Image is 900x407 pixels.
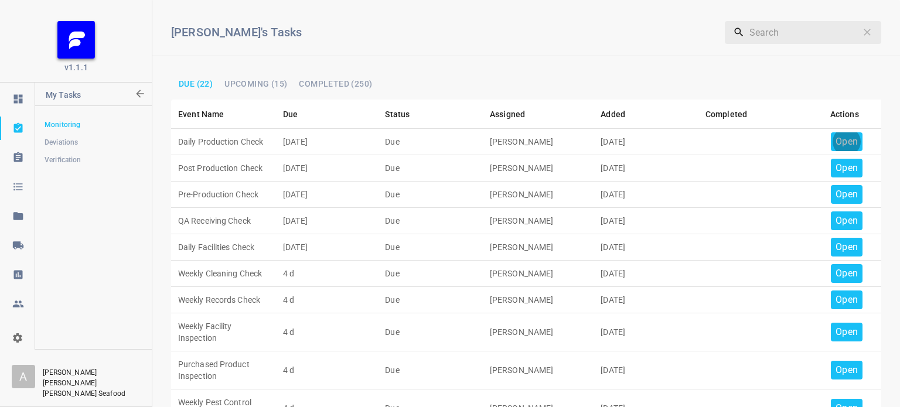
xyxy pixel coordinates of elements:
[836,240,858,254] p: Open
[57,21,95,59] img: FB_Logo_Reversed_RGB_Icon.895fbf61.png
[171,287,276,313] td: Weekly Records Check
[831,211,862,230] button: Open
[276,351,378,389] td: 4 d
[171,234,276,261] td: Daily Facilities Check
[171,261,276,287] td: Weekly Cleaning Check
[594,313,698,351] td: [DATE]
[594,351,698,389] td: [DATE]
[45,154,142,166] span: Verification
[483,261,594,287] td: [PERSON_NAME]
[276,208,378,234] td: [DATE]
[276,261,378,287] td: 4 d
[46,83,133,111] p: My Tasks
[705,107,747,121] div: Completed
[594,129,698,155] td: [DATE]
[276,287,378,313] td: 4 d
[283,107,313,121] span: Due
[831,159,862,177] button: Open
[35,148,151,172] a: Verification
[43,388,137,399] p: [PERSON_NAME] Seafood
[171,155,276,182] td: Post Production Check
[831,264,862,283] button: Open
[378,208,483,234] td: Due
[483,351,594,389] td: [PERSON_NAME]
[836,135,858,149] p: Open
[378,182,483,208] td: Due
[378,234,483,261] td: Due
[831,323,862,341] button: Open
[294,76,377,91] button: Completed (250)
[836,363,858,377] p: Open
[483,234,594,261] td: [PERSON_NAME]
[171,351,276,389] td: Purchased Product Inspection
[171,313,276,351] td: Weekly Facility Inspection
[276,155,378,182] td: [DATE]
[483,129,594,155] td: [PERSON_NAME]
[483,313,594,351] td: [PERSON_NAME]
[490,107,540,121] span: Assigned
[831,185,862,204] button: Open
[594,234,698,261] td: [DATE]
[836,161,858,175] p: Open
[831,132,862,151] button: Open
[836,187,858,201] p: Open
[483,208,594,234] td: [PERSON_NAME]
[483,287,594,313] td: [PERSON_NAME]
[594,155,698,182] td: [DATE]
[45,119,142,131] span: Monitoring
[35,113,151,136] a: Monitoring
[378,287,483,313] td: Due
[385,107,425,121] span: Status
[836,214,858,228] p: Open
[594,182,698,208] td: [DATE]
[749,20,857,44] input: Search
[283,107,298,121] div: Due
[224,80,287,88] span: Upcoming (15)
[276,234,378,261] td: [DATE]
[12,365,35,388] div: A
[705,107,762,121] span: Completed
[378,261,483,287] td: Due
[220,76,292,91] button: Upcoming (15)
[378,313,483,351] td: Due
[831,361,862,379] button: Open
[276,182,378,208] td: [DATE]
[483,182,594,208] td: [PERSON_NAME]
[385,107,410,121] div: Status
[178,107,224,121] div: Event Name
[378,155,483,182] td: Due
[299,80,372,88] span: Completed (250)
[836,325,858,339] p: Open
[171,129,276,155] td: Daily Production Check
[594,287,698,313] td: [DATE]
[836,293,858,307] p: Open
[831,238,862,256] button: Open
[276,129,378,155] td: [DATE]
[601,107,640,121] span: Added
[64,61,88,73] span: v1.1.1
[594,208,698,234] td: [DATE]
[35,131,151,154] a: Deviations
[490,107,525,121] div: Assigned
[378,129,483,155] td: Due
[733,26,745,38] svg: Search
[171,208,276,234] td: QA Receiving Check
[174,76,217,91] button: Due (22)
[171,182,276,208] td: Pre-Production Check
[836,266,858,281] p: Open
[43,367,140,388] p: [PERSON_NAME] [PERSON_NAME]
[178,107,240,121] span: Event Name
[594,261,698,287] td: [DATE]
[45,136,142,148] span: Deviations
[276,313,378,351] td: 4 d
[179,80,213,88] span: Due (22)
[483,155,594,182] td: [PERSON_NAME]
[601,107,625,121] div: Added
[831,290,862,309] button: Open
[171,23,632,42] h6: [PERSON_NAME]'s Tasks
[378,351,483,389] td: Due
